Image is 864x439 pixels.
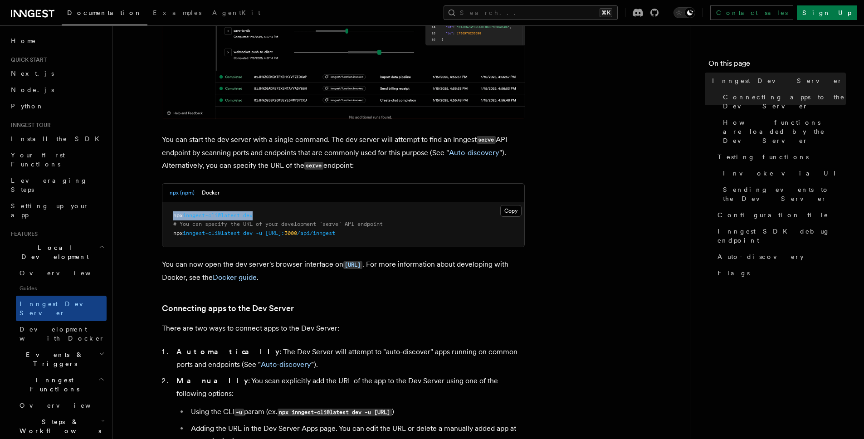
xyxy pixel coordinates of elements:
[162,322,525,335] p: There are two ways to connect apps to the Dev Server:
[7,239,107,265] button: Local Development
[343,260,362,268] a: [URL]
[20,269,113,277] span: Overview
[176,347,279,356] strong: Automatically
[343,261,362,269] code: [URL]
[207,3,266,24] a: AgentKit
[600,8,612,17] kbd: ⌘K
[212,9,260,16] span: AgentKit
[243,212,253,219] span: dev
[11,86,54,93] span: Node.js
[173,221,383,227] span: # You can specify the URL of your development `serve` API endpoint
[7,350,99,368] span: Events & Triggers
[797,5,857,20] a: Sign Up
[718,268,750,278] span: Flags
[719,89,846,114] a: Connecting apps to the Dev Server
[173,230,183,236] span: npx
[304,162,323,170] code: serve
[243,230,253,236] span: dev
[7,122,51,129] span: Inngest tour
[7,230,38,238] span: Features
[710,5,793,20] a: Contact sales
[718,152,809,161] span: Testing functions
[170,184,195,202] button: npx (npm)
[7,33,107,49] a: Home
[11,202,89,219] span: Setting up your app
[202,184,220,202] button: Docker
[714,223,846,249] a: Inngest SDK debug endpoint
[708,58,846,73] h4: On this page
[449,148,499,157] a: Auto-discovery
[174,346,525,371] li: : The Dev Server will attempt to "auto-discover" apps running on common ports and endpoints (See ...
[147,3,207,24] a: Examples
[16,296,107,321] a: Inngest Dev Server
[297,230,335,236] span: /api/inngest
[183,230,240,236] span: inngest-cli@latest
[708,73,846,89] a: Inngest Dev Server
[723,118,846,145] span: How functions are loaded by the Dev Server
[256,230,262,236] span: -u
[714,149,846,165] a: Testing functions
[723,169,844,178] span: Invoke via UI
[477,136,496,144] code: serve
[20,300,97,317] span: Inngest Dev Server
[444,5,618,20] button: Search...⌘K
[16,417,101,435] span: Steps & Workflows
[719,165,846,181] a: Invoke via UI
[67,9,142,16] span: Documentation
[261,360,311,369] a: Auto-discovery
[11,102,44,110] span: Python
[714,265,846,281] a: Flags
[16,281,107,296] span: Guides
[718,227,846,245] span: Inngest SDK debug endpoint
[20,326,105,342] span: Development with Docker
[16,321,107,346] a: Development with Docker
[7,346,107,372] button: Events & Triggers
[11,36,36,45] span: Home
[7,65,107,82] a: Next.js
[714,207,846,223] a: Configuration file
[16,265,107,281] a: Overview
[173,212,183,219] span: npx
[278,409,392,416] code: npx inngest-cli@latest dev -u [URL]
[714,249,846,265] a: Auto-discovery
[723,93,846,111] span: Connecting apps to the Dev Server
[11,151,65,168] span: Your first Functions
[62,3,147,25] a: Documentation
[11,70,54,77] span: Next.js
[7,198,107,223] a: Setting up your app
[16,414,107,439] button: Steps & Workflows
[7,172,107,198] a: Leveraging Steps
[500,205,522,217] button: Copy
[162,133,525,172] p: You can start the dev server with a single command. The dev server will attempt to find an Innges...
[11,177,88,193] span: Leveraging Steps
[16,397,107,414] a: Overview
[162,302,294,315] a: Connecting apps to the Dev Server
[718,210,829,219] span: Configuration file
[162,258,525,284] p: You can now open the dev server's browser interface on . For more information about developing wi...
[712,76,843,85] span: Inngest Dev Server
[718,252,804,261] span: Auto-discovery
[7,98,107,114] a: Python
[7,376,98,394] span: Inngest Functions
[284,230,297,236] span: 3000
[153,9,201,16] span: Examples
[719,114,846,149] a: How functions are loaded by the Dev Server
[719,181,846,207] a: Sending events to the Dev Server
[183,212,240,219] span: inngest-cli@latest
[265,230,284,236] span: [URL]:
[176,376,248,385] strong: Manually
[188,405,525,419] li: Using the CLI param (ex. )
[7,372,107,397] button: Inngest Functions
[723,185,846,203] span: Sending events to the Dev Server
[7,82,107,98] a: Node.js
[20,402,113,409] span: Overview
[7,131,107,147] a: Install the SDK
[7,243,99,261] span: Local Development
[7,147,107,172] a: Your first Functions
[11,135,105,142] span: Install the SDK
[7,265,107,346] div: Local Development
[7,56,47,63] span: Quick start
[234,409,244,416] code: -u
[213,273,257,282] a: Docker guide
[674,7,695,18] button: Toggle dark mode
